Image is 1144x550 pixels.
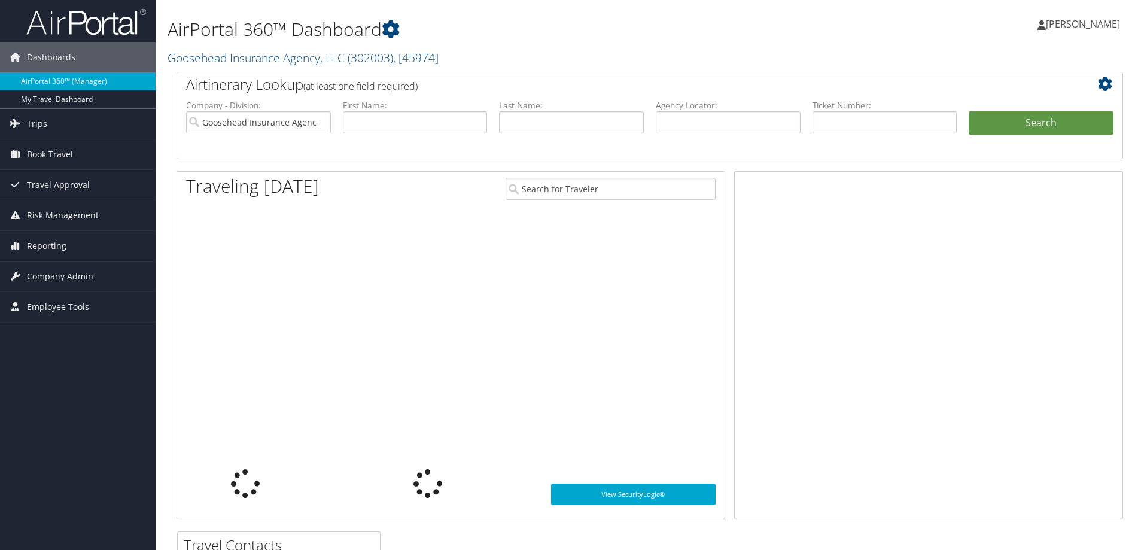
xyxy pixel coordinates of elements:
[27,139,73,169] span: Book Travel
[343,99,488,111] label: First Name:
[499,99,644,111] label: Last Name:
[27,170,90,200] span: Travel Approval
[969,111,1113,135] button: Search
[27,292,89,322] span: Employee Tools
[27,42,75,72] span: Dashboards
[186,99,331,111] label: Company - Division:
[348,50,393,66] span: ( 302003 )
[27,200,99,230] span: Risk Management
[27,231,66,261] span: Reporting
[186,174,319,199] h1: Traveling [DATE]
[26,8,146,36] img: airportal-logo.png
[186,74,1035,95] h2: Airtinerary Lookup
[303,80,418,93] span: (at least one field required)
[168,17,811,42] h1: AirPortal 360™ Dashboard
[27,109,47,139] span: Trips
[27,262,93,291] span: Company Admin
[1046,17,1120,31] span: [PERSON_NAME]
[656,99,801,111] label: Agency Locator:
[1037,6,1132,42] a: [PERSON_NAME]
[168,50,439,66] a: Goosehead Insurance Agency, LLC
[551,484,716,505] a: View SecurityLogic®
[506,178,716,200] input: Search for Traveler
[393,50,439,66] span: , [ 45974 ]
[813,99,957,111] label: Ticket Number:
